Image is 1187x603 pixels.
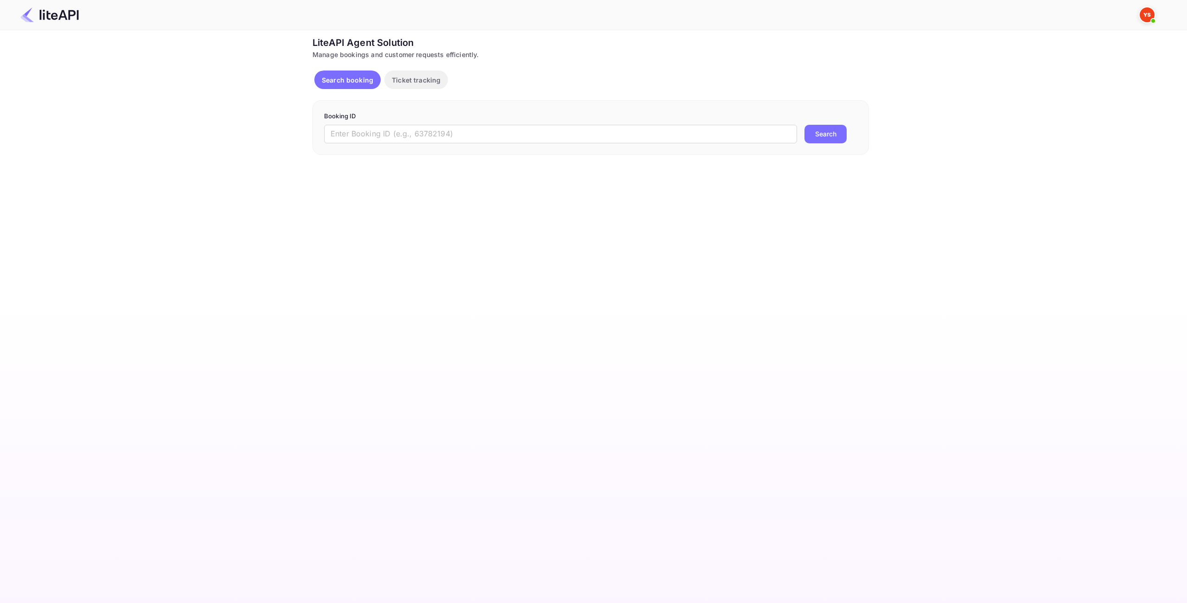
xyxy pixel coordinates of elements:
[392,75,440,85] p: Ticket tracking
[20,7,79,22] img: LiteAPI Logo
[322,75,373,85] p: Search booking
[313,50,869,59] div: Manage bookings and customer requests efficiently.
[804,125,847,143] button: Search
[324,125,797,143] input: Enter Booking ID (e.g., 63782194)
[324,112,857,121] p: Booking ID
[313,36,869,50] div: LiteAPI Agent Solution
[1140,7,1155,22] img: Yandex Support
